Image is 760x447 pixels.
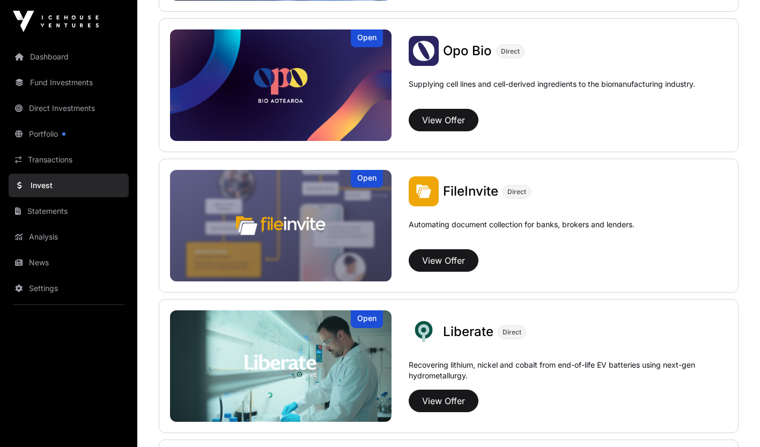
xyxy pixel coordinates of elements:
div: Open [351,170,383,188]
img: Liberate [409,317,439,347]
a: News [9,251,129,274]
a: Analysis [9,225,129,249]
img: Liberate [170,310,392,422]
span: FileInvite [443,183,498,199]
button: View Offer [409,109,478,131]
button: View Offer [409,249,478,272]
button: View Offer [409,390,478,412]
a: LiberateOpen [170,310,392,422]
span: Direct [503,328,521,337]
a: Opo BioOpen [170,29,392,141]
a: FileInvite [443,183,498,200]
span: Opo Bio [443,43,492,58]
a: Opo Bio [443,42,492,59]
a: Portfolio [9,122,129,146]
img: FileInvite [170,170,392,281]
a: Statements [9,199,129,223]
img: Opo Bio [170,29,392,141]
div: Open [351,29,383,47]
a: Fund Investments [9,71,129,94]
a: FileInviteOpen [170,170,392,281]
img: Icehouse Ventures Logo [13,11,99,32]
a: Settings [9,277,129,300]
p: Recovering lithium, nickel and cobalt from end-of-life EV batteries using next-gen hydrometallurgy. [409,360,727,385]
a: Dashboard [9,45,129,69]
img: Opo Bio [409,36,439,66]
span: Direct [501,47,520,56]
iframe: Chat Widget [706,396,760,447]
span: Direct [507,188,526,196]
div: Open [351,310,383,328]
a: Liberate [443,323,493,340]
a: Invest [9,174,129,197]
p: Automating document collection for banks, brokers and lenders. [409,219,634,245]
a: Direct Investments [9,96,129,120]
p: Supplying cell lines and cell-derived ingredients to the biomanufacturing industry. [409,79,695,90]
a: Transactions [9,148,129,172]
span: Liberate [443,324,493,339]
img: FileInvite [409,176,439,206]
